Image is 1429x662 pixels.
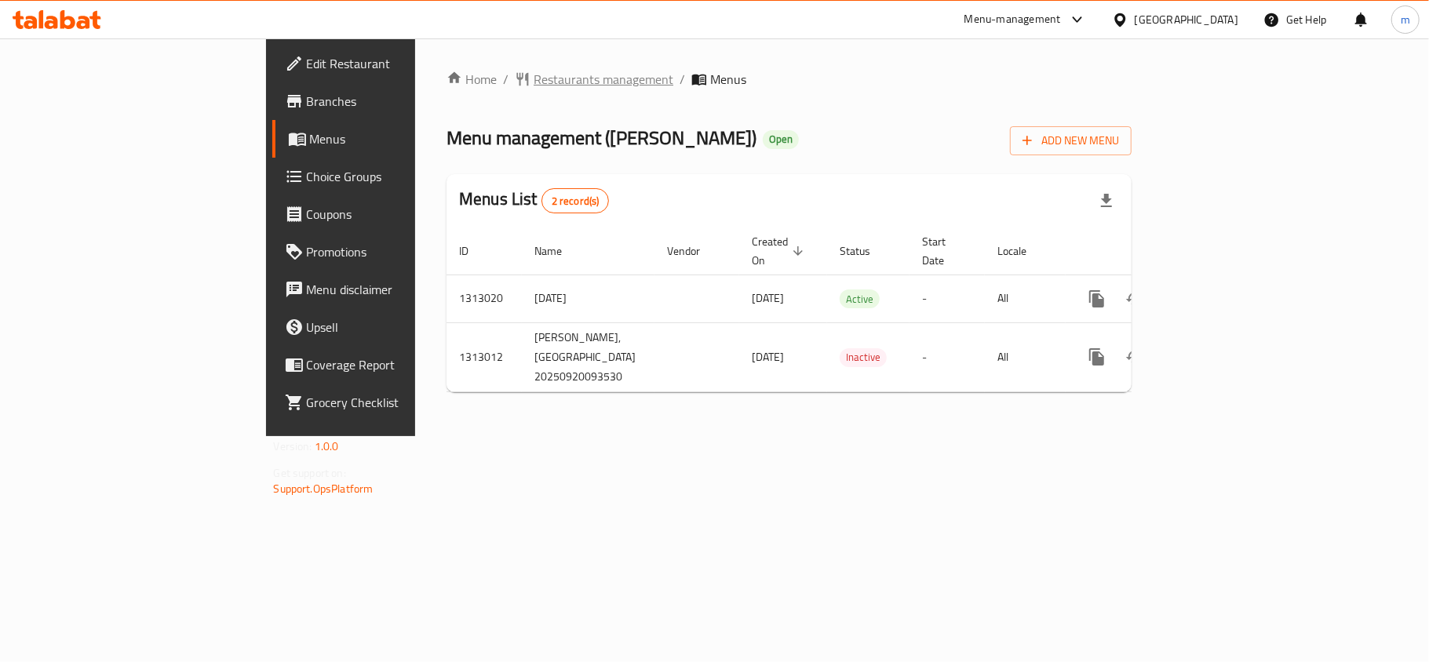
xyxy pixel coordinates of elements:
span: Active [840,290,880,308]
span: Start Date [922,232,966,270]
nav: breadcrumb [447,70,1132,89]
button: Add New Menu [1010,126,1132,155]
span: Menu disclaimer [307,280,492,299]
a: Coupons [272,195,505,233]
span: m [1401,11,1410,28]
span: Edit Restaurant [307,54,492,73]
span: Get support on: [274,463,346,483]
span: Menu management ( [PERSON_NAME] ) [447,120,756,155]
button: Change Status [1116,338,1154,376]
span: Grocery Checklist [307,393,492,412]
span: ID [459,242,489,260]
span: Open [763,133,799,146]
td: All [985,275,1066,322]
div: Open [763,130,799,149]
a: Branches [272,82,505,120]
span: 2 record(s) [542,194,609,209]
a: Menus [272,120,505,158]
li: / [680,70,685,89]
span: Locale [997,242,1047,260]
span: Version: [274,436,312,456]
a: Menu disclaimer [272,271,505,308]
div: Export file [1088,182,1125,220]
span: Choice Groups [307,167,492,186]
span: Add New Menu [1023,131,1119,151]
span: Restaurants management [534,70,673,89]
h2: Menus List [459,187,609,213]
span: Vendor [667,242,720,260]
span: [DATE] [752,347,784,367]
div: Total records count [541,188,610,213]
span: Name [534,242,582,260]
td: [DATE] [522,275,654,322]
a: Coverage Report [272,346,505,384]
span: Inactive [840,348,887,366]
span: Upsell [307,318,492,336]
td: - [910,275,985,322]
div: Menu-management [964,10,1061,29]
a: Restaurants management [515,70,673,89]
li: / [503,70,509,89]
div: Inactive [840,348,887,367]
a: Upsell [272,308,505,346]
a: Promotions [272,233,505,271]
span: Created On [752,232,808,270]
table: enhanced table [447,227,1241,392]
span: Menus [310,129,492,148]
td: - [910,322,985,391]
button: Change Status [1116,280,1154,318]
td: All [985,322,1066,391]
a: Choice Groups [272,158,505,195]
a: Grocery Checklist [272,384,505,421]
span: Coupons [307,205,492,224]
a: Edit Restaurant [272,45,505,82]
span: Branches [307,92,492,111]
button: more [1078,280,1116,318]
span: 1.0.0 [315,436,339,456]
div: [GEOGRAPHIC_DATA] [1135,11,1238,28]
td: [PERSON_NAME],[GEOGRAPHIC_DATA] 20250920093530 [522,322,654,391]
a: Support.OpsPlatform [274,478,374,499]
button: more [1078,338,1116,376]
span: [DATE] [752,288,784,308]
span: Menus [710,70,746,89]
span: Status [840,242,891,260]
span: Promotions [307,242,492,261]
th: Actions [1066,227,1241,275]
span: Coverage Report [307,355,492,374]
